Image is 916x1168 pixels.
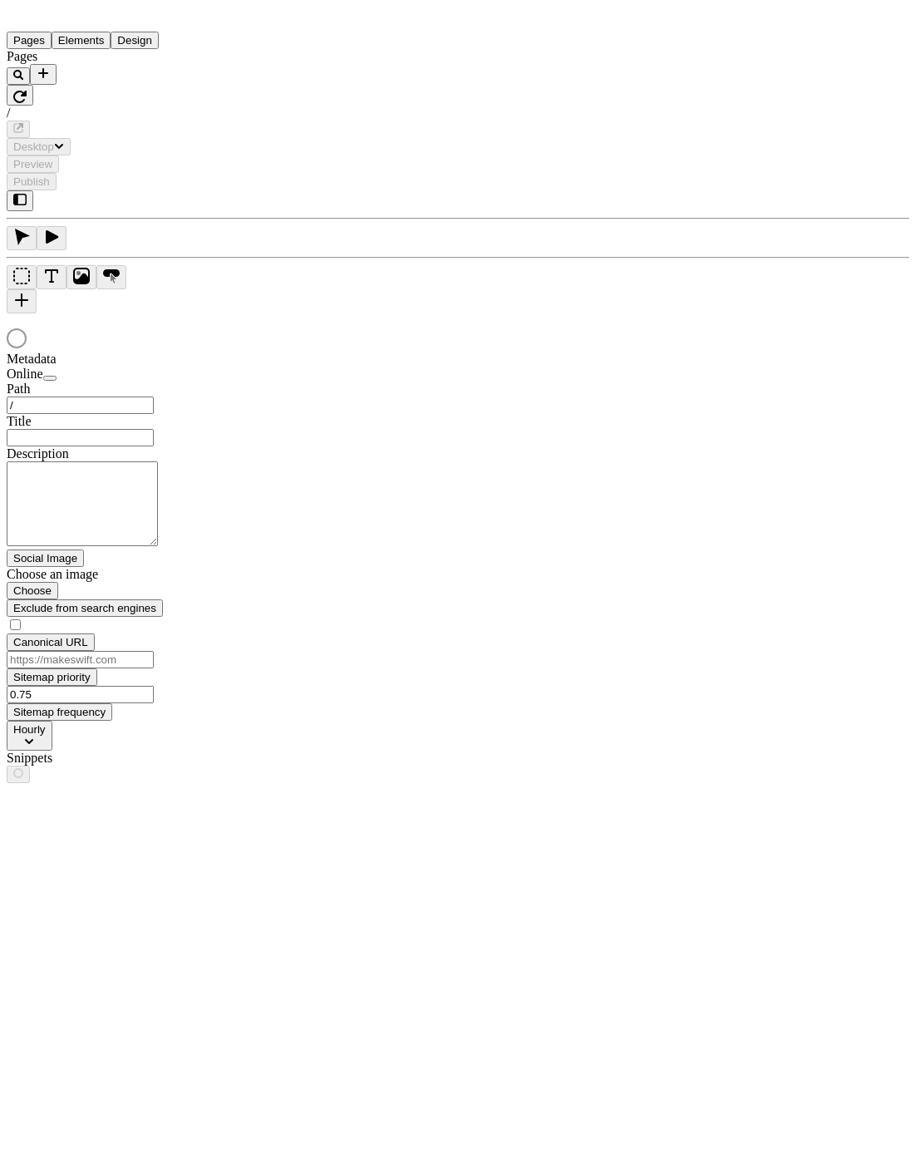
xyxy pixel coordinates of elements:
button: Hourly [7,721,52,751]
button: Add new [30,64,57,85]
button: Image [66,265,96,289]
button: Publish [7,173,57,190]
button: Text [37,265,66,289]
span: Choose [13,584,52,597]
span: Publish [13,175,50,188]
button: Canonical URL [7,633,95,651]
span: Desktop [13,140,54,153]
span: Sitemap priority [13,671,91,683]
span: Title [7,414,32,428]
button: Sitemap priority [7,668,97,686]
button: Box [7,265,37,289]
button: Pages [7,32,52,49]
button: Preview [7,155,59,173]
div: Metadata [7,352,206,367]
span: Online [7,367,43,381]
span: Description [7,446,69,461]
button: Design [111,32,159,49]
button: Elements [52,32,111,49]
span: Sitemap frequency [13,706,106,718]
div: Choose an image [7,567,206,582]
div: Snippets [7,751,206,766]
button: Exclude from search engines [7,599,163,617]
span: Canonical URL [13,636,88,648]
button: Choose [7,582,58,599]
input: https://makeswift.com [7,651,154,668]
span: Exclude from search engines [13,602,156,614]
span: Preview [13,158,52,170]
button: Sitemap frequency [7,703,112,721]
span: Path [7,382,30,396]
span: Social Image [13,552,77,564]
div: / [7,106,909,121]
div: Pages [7,49,206,64]
button: Button [96,265,126,289]
span: Hourly [13,723,46,736]
button: Desktop [7,138,71,155]
button: Social Image [7,550,84,567]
